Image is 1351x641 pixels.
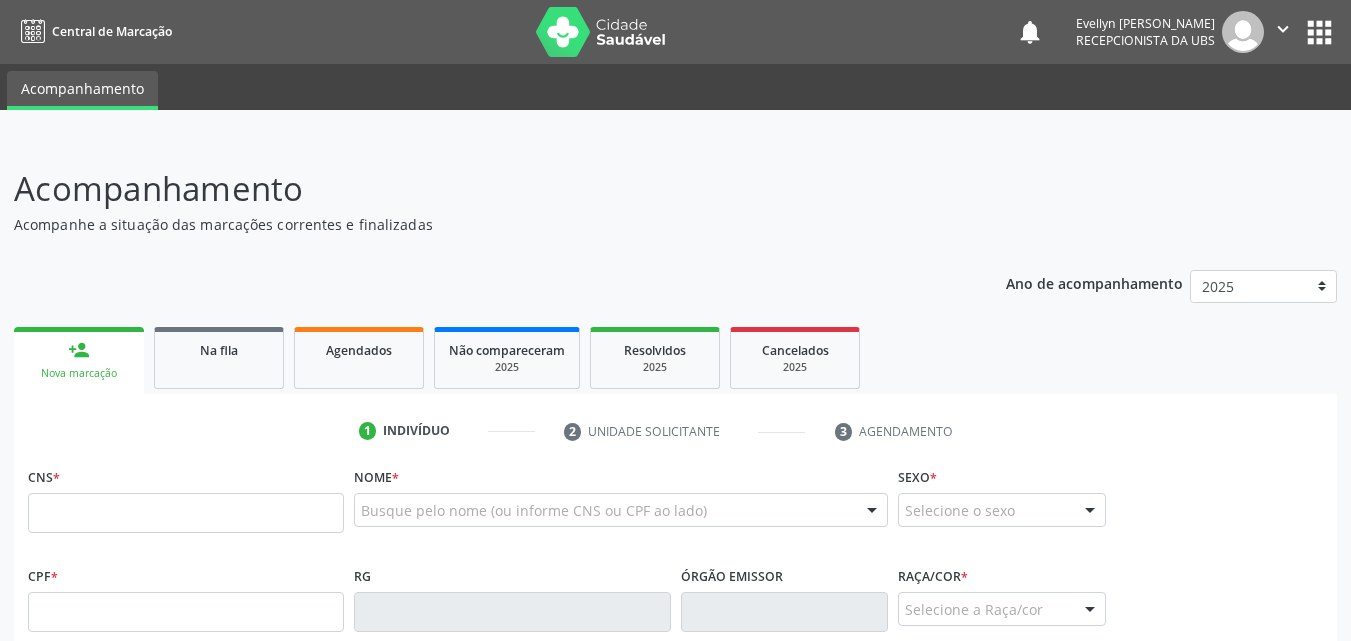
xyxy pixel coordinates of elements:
p: Acompanhamento [14,164,940,214]
div: Indivíduo [383,422,450,440]
span: Cancelados [762,342,829,359]
span: Recepcionista da UBS [1076,32,1215,49]
a: Acompanhamento [7,71,158,110]
p: Ano de acompanhamento [1006,270,1183,295]
label: Nome [354,462,399,493]
div: 2025 [449,360,565,375]
a: Central de Marcação [14,15,172,48]
label: RG [354,561,371,592]
span: Central de Marcação [52,23,172,40]
label: CNS [28,462,60,493]
div: 2025 [745,360,845,375]
img: img [1222,11,1264,53]
div: person_add [68,339,90,361]
span: Selecione a Raça/cor [905,599,1043,620]
p: Acompanhe a situação das marcações correntes e finalizadas [14,214,940,235]
label: Raça/cor [898,561,968,592]
div: Nova marcação [28,366,130,381]
label: Órgão emissor [681,561,783,592]
label: Sexo [898,462,937,493]
i:  [1272,18,1294,40]
div: Evellyn [PERSON_NAME] [1076,15,1215,32]
span: Resolvidos [624,342,686,359]
span: Agendados [326,342,392,359]
span: Na fila [200,342,238,359]
button: notifications [1016,18,1044,46]
span: Não compareceram [449,342,565,359]
span: Busque pelo nome (ou informe CNS ou CPF ao lado) [361,500,707,521]
span: Selecione o sexo [905,500,1015,521]
div: 1 [359,422,377,440]
button:  [1264,11,1302,53]
div: 2025 [605,360,705,375]
button: apps [1302,15,1337,50]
